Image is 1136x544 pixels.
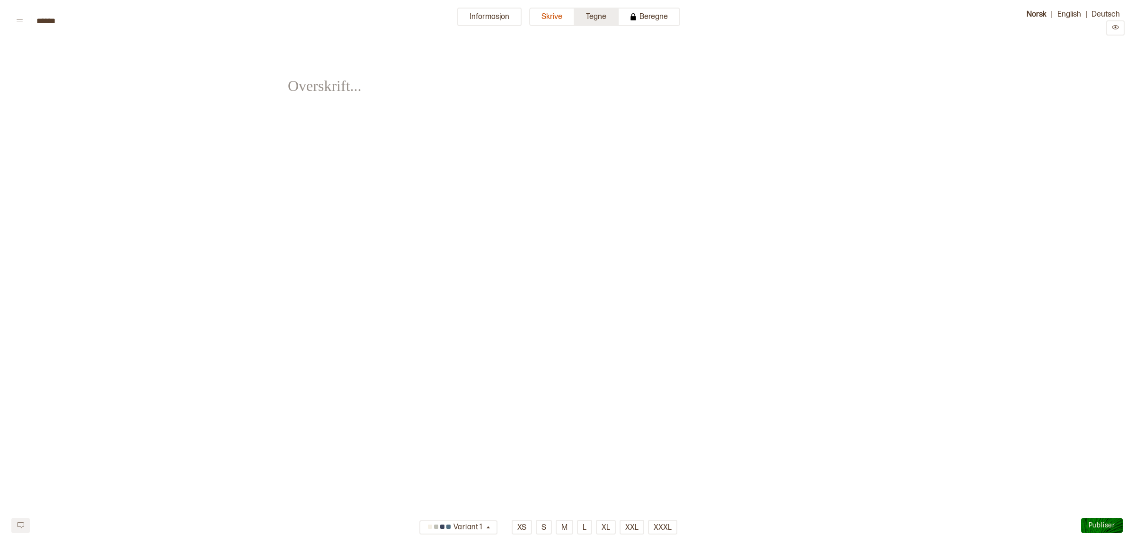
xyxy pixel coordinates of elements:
[1087,8,1125,20] button: Deutsch
[536,520,552,535] button: S
[419,520,497,535] button: Variant 1
[1006,8,1125,36] div: | |
[1106,24,1125,33] a: Preview
[596,520,616,535] button: XL
[1106,20,1125,36] button: Preview
[575,8,619,36] a: Tegne
[619,8,680,36] a: Beregne
[529,8,575,26] button: Skrive
[1112,24,1119,31] svg: Preview
[457,8,522,26] button: Informasjon
[575,8,619,26] button: Tegne
[577,520,592,535] button: L
[529,8,575,36] a: Skrive
[619,8,680,26] button: Beregne
[620,520,644,535] button: XXL
[1081,518,1123,533] button: Publiser
[1053,8,1086,20] button: English
[1089,521,1115,529] span: Publiser
[648,520,677,535] button: XXXL
[425,520,485,535] div: Variant 1
[556,520,573,535] button: M
[1022,8,1051,20] button: Norsk
[512,520,532,535] button: XS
